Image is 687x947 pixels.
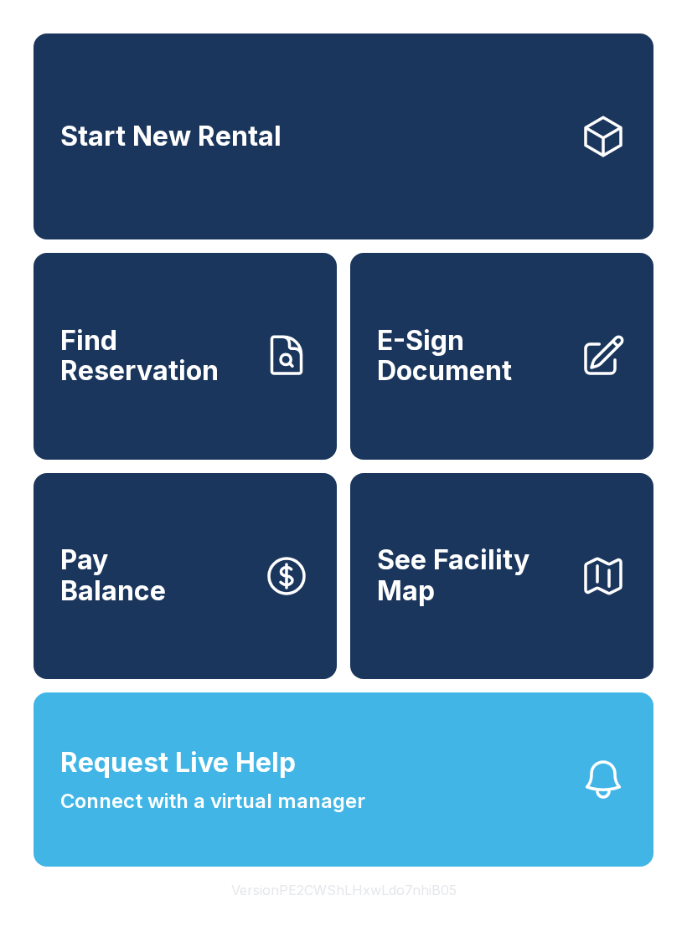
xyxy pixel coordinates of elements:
button: VersionPE2CWShLHxwLdo7nhiB05 [218,867,470,914]
span: See Facility Map [377,545,566,606]
a: PayBalance [34,473,337,679]
button: Request Live HelpConnect with a virtual manager [34,692,653,867]
a: Find Reservation [34,253,337,459]
button: See Facility Map [350,473,653,679]
span: Connect with a virtual manager [60,786,365,816]
a: E-Sign Document [350,253,653,459]
span: Find Reservation [60,326,250,387]
a: Start New Rental [34,33,653,239]
span: Request Live Help [60,743,296,783]
span: Pay Balance [60,545,166,606]
span: E-Sign Document [377,326,566,387]
span: Start New Rental [60,121,282,152]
